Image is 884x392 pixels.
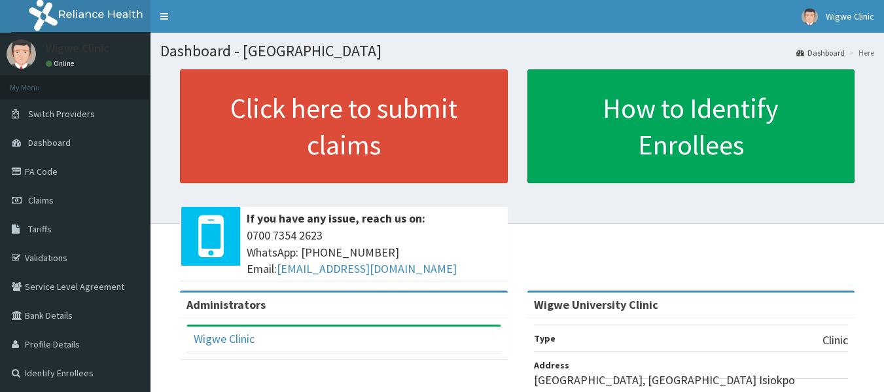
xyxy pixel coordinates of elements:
a: Wigwe Clinic [194,331,255,346]
b: If you have any issue, reach us on: [247,211,425,226]
span: Dashboard [28,137,71,149]
a: Dashboard [796,47,845,58]
strong: Wigwe University Clinic [534,297,658,312]
a: How to Identify Enrollees [527,69,855,183]
p: Wigwe Clinic [46,43,109,54]
h1: Dashboard - [GEOGRAPHIC_DATA] [160,43,874,60]
a: [EMAIL_ADDRESS][DOMAIN_NAME] [277,261,457,276]
span: Tariffs [28,223,52,235]
b: Address [534,359,569,371]
img: User Image [802,9,818,25]
p: Clinic [822,332,848,349]
span: Claims [28,194,54,206]
span: Wigwe Clinic [826,10,874,22]
a: Click here to submit claims [180,69,508,183]
img: User Image [7,39,36,69]
span: 0700 7354 2623 WhatsApp: [PHONE_NUMBER] Email: [247,227,501,277]
b: Type [534,332,556,344]
a: Online [46,59,77,68]
span: Switch Providers [28,108,95,120]
li: Here [846,47,874,58]
b: Administrators [186,297,266,312]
